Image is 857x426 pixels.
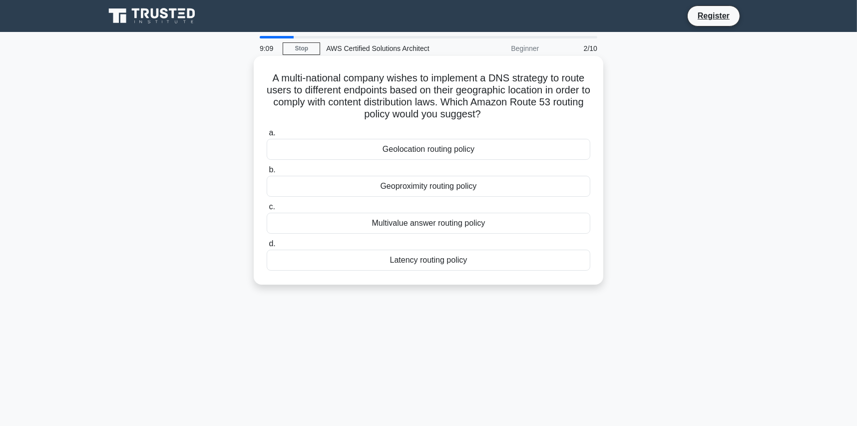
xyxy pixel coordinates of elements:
a: Stop [283,42,320,55]
div: 2/10 [545,38,603,58]
div: Latency routing policy [267,250,590,271]
span: d. [269,239,275,248]
div: Geolocation routing policy [267,139,590,160]
h5: A multi-national company wishes to implement a DNS strategy to route users to different endpoints... [266,72,591,121]
a: Register [692,9,736,22]
span: b. [269,165,275,174]
div: Multivalue answer routing policy [267,213,590,234]
div: Beginner [457,38,545,58]
span: a. [269,128,275,137]
span: c. [269,202,275,211]
div: 9:09 [254,38,283,58]
div: AWS Certified Solutions Architect [320,38,457,58]
div: Geoproximity routing policy [267,176,590,197]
